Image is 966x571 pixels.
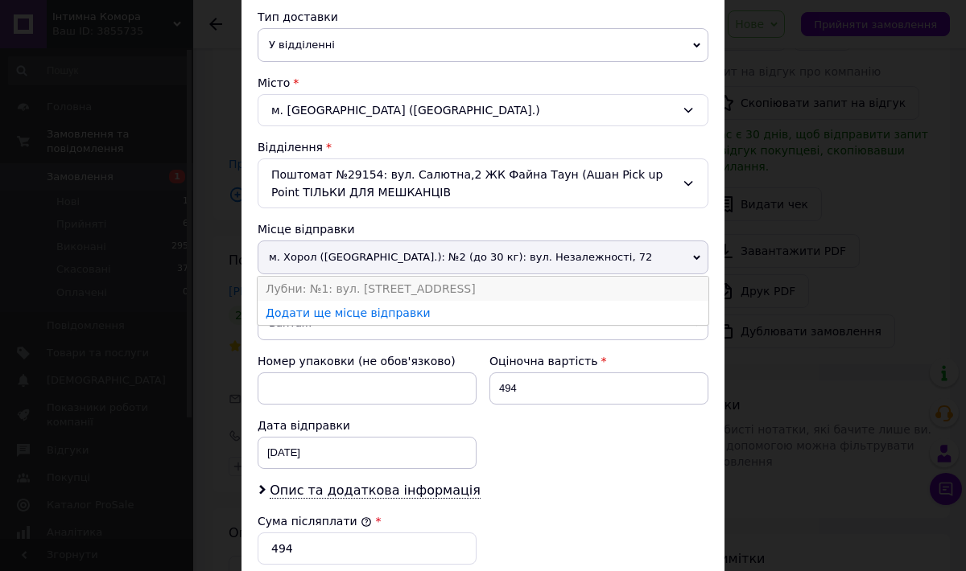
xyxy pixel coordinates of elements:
[266,306,431,319] a: Додати ще місце відправки
[258,353,477,369] div: Номер упаковки (не обов'язково)
[258,94,708,126] div: м. [GEOGRAPHIC_DATA] ([GEOGRAPHIC_DATA].)
[258,515,372,528] label: Сума післяплати
[258,10,338,23] span: Тип доставки
[258,139,708,155] div: Відділення
[489,353,708,369] div: Оціночна вартість
[258,240,708,274] span: м. Хорол ([GEOGRAPHIC_DATA].): №2 (до 30 кг): вул. Незалежності, 72
[258,75,708,91] div: Місто
[270,483,481,499] span: Опис та додаткова інформація
[258,277,708,301] li: Лубни: №1: вул. [STREET_ADDRESS]
[258,223,355,236] span: Місце відправки
[258,28,708,62] span: У відділенні
[258,417,477,433] div: Дата відправки
[258,158,708,208] div: Поштомат №29154: вул. Салютна,2 ЖК Файна Таун (Ашан Pick up Point ТІЛЬКИ ДЛЯ МЕШКАНЦІВ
